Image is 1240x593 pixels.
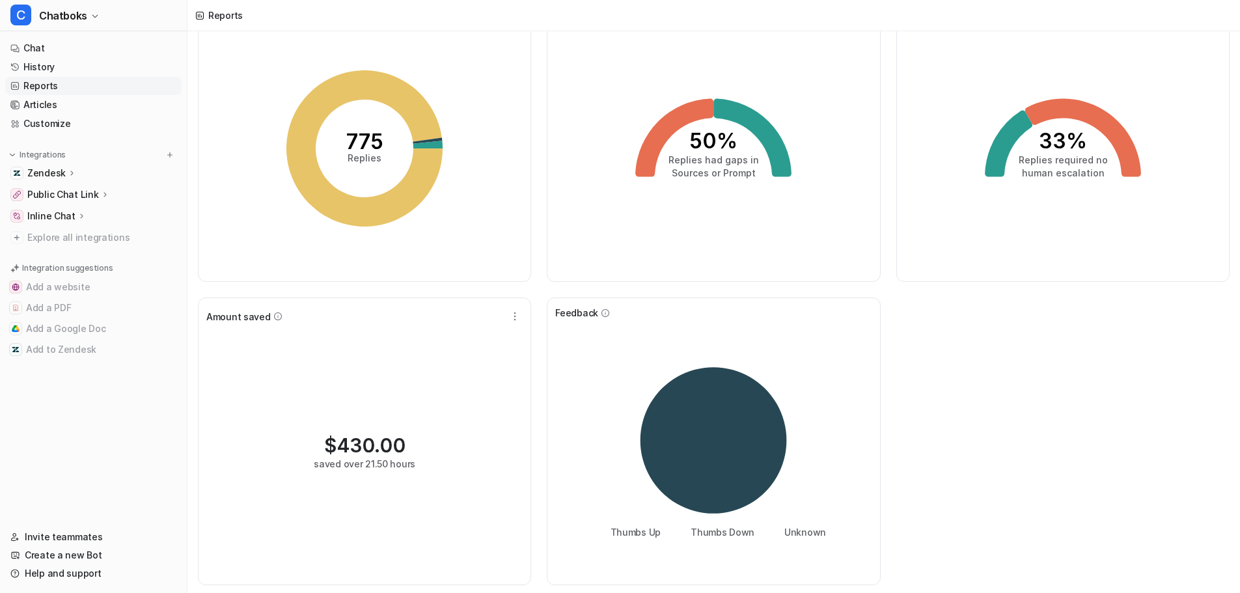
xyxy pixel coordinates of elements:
button: Add a PDFAdd a PDF [5,297,182,318]
tspan: human escalation [1021,167,1104,178]
tspan: 33% [1039,128,1087,154]
tspan: 775 [346,129,383,154]
button: Integrations [5,148,70,161]
p: Integrations [20,150,66,160]
p: Public Chat Link [27,188,99,201]
div: Reports [208,8,243,22]
img: Add a Google Doc [12,325,20,333]
a: History [5,58,182,76]
tspan: 50% [689,128,737,154]
li: Thumbs Up [601,525,661,539]
a: Create a new Bot [5,546,182,564]
li: Thumbs Down [682,525,754,539]
a: Reports [5,77,182,95]
tspan: Replies [348,152,381,163]
a: Chat [5,39,182,57]
img: expand menu [8,150,17,159]
a: Customize [5,115,182,133]
img: Public Chat Link [13,191,21,199]
li: Unknown [775,525,826,539]
span: 430.00 [337,434,406,457]
button: Add a Google DocAdd a Google Doc [5,318,182,339]
img: Add a PDF [12,304,20,312]
button: Add a websiteAdd a website [5,277,182,297]
p: Integration suggestions [22,262,113,274]
a: Explore all integrations [5,228,182,247]
button: Add to ZendeskAdd to Zendesk [5,339,182,360]
span: Explore all integrations [27,227,176,248]
span: Chatboks [39,7,87,25]
img: Add to Zendesk [12,346,20,353]
a: Help and support [5,564,182,583]
tspan: Replies had gaps in [668,154,759,165]
div: saved over 21.50 hours [314,457,415,471]
a: Articles [5,96,182,114]
span: Feedback [555,306,598,320]
p: Inline Chat [27,210,76,223]
p: Zendesk [27,167,66,180]
img: Add a website [12,283,20,291]
span: C [10,5,31,25]
img: menu_add.svg [165,150,174,159]
div: $ [324,434,406,457]
tspan: Sources or Prompt [672,167,756,178]
img: Zendesk [13,169,21,177]
tspan: Replies required no [1018,154,1107,165]
span: Amount saved [206,310,271,324]
img: Inline Chat [13,212,21,220]
img: explore all integrations [10,231,23,244]
a: Invite teammates [5,528,182,546]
